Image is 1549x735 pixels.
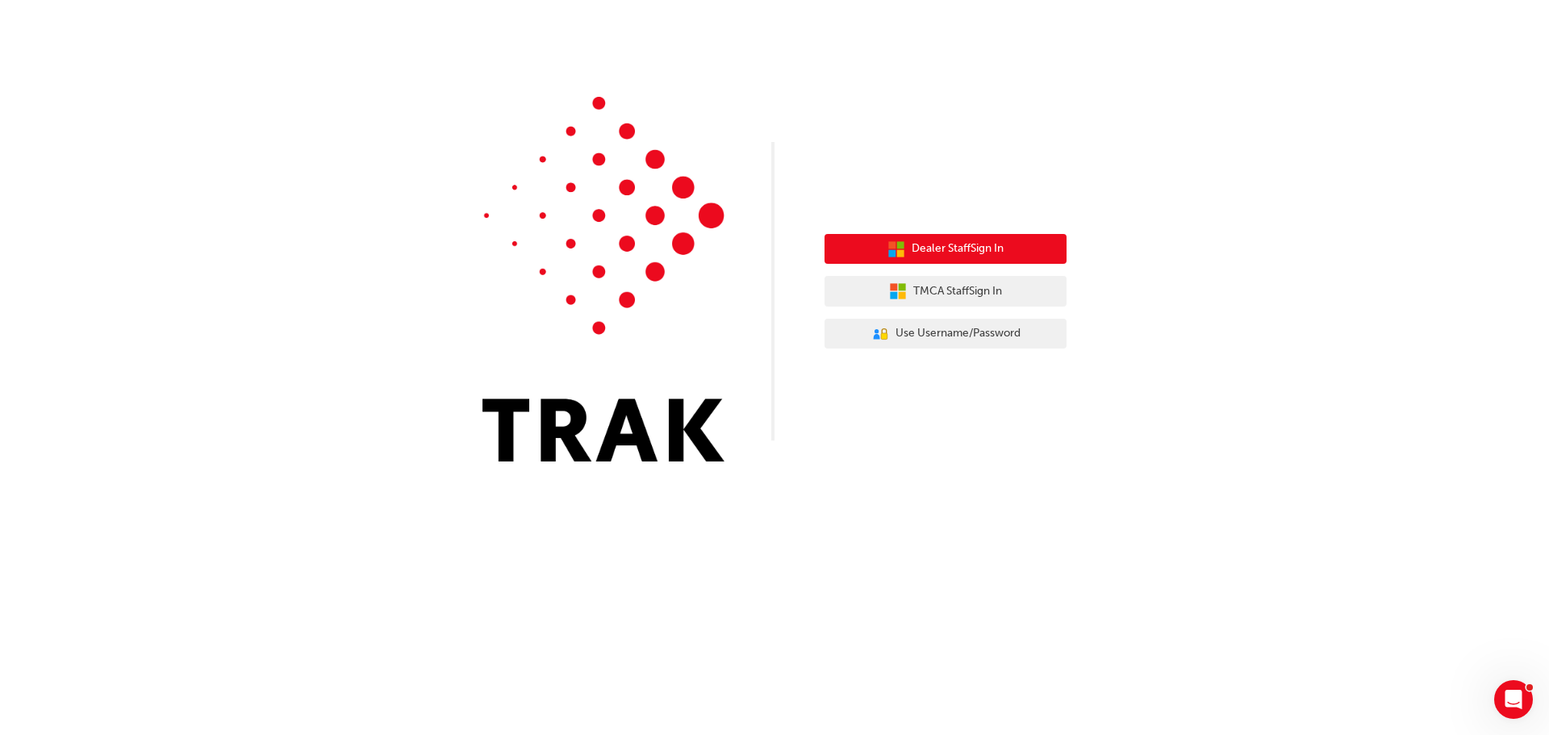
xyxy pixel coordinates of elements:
[482,97,724,461] img: Trak
[913,282,1002,301] span: TMCA Staff Sign In
[825,319,1067,349] button: Use Username/Password
[896,324,1021,343] span: Use Username/Password
[825,234,1067,265] button: Dealer StaffSign In
[1494,680,1533,719] iframe: Intercom live chat
[825,276,1067,307] button: TMCA StaffSign In
[912,240,1004,258] span: Dealer Staff Sign In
